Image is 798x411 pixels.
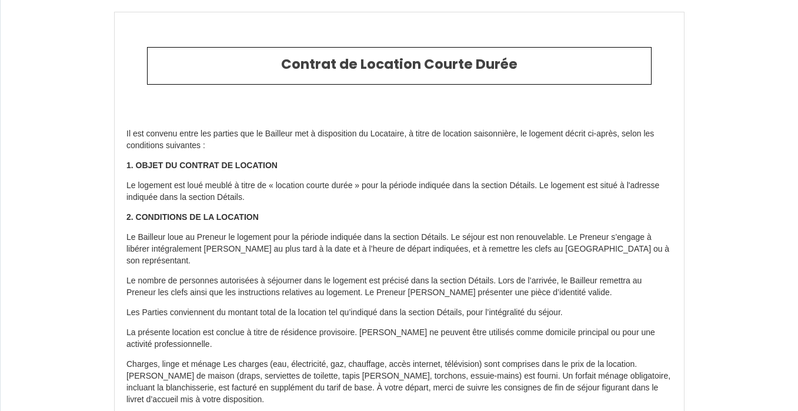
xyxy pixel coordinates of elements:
[126,327,672,350] p: La présente location est conclue à titre de résidence provisoire. [PERSON_NAME] ne peuvent être u...
[126,307,672,319] p: Les Parties conviennent du montant total de la location tel qu’indiqué dans la section Détails, p...
[126,212,259,222] strong: 2. CONDITIONS DE LA LOCATION
[126,180,672,203] p: Le logement est loué meublé à titre de « location courte durée » pour la période indiquée dans la...
[126,161,278,170] strong: 1. OBJET DU CONTRAT DE LOCATION
[156,56,642,73] h2: Contrat de Location Courte Durée
[126,128,672,152] p: Il est convenu entre les parties que le Bailleur met à disposition du Locataire, à titre de locat...
[126,359,672,406] p: Charges, linge et ménage Les charges (eau, électricité, gaz, chauffage, accès internet, télévisio...
[126,275,672,299] p: Le nombre de personnes autorisées à séjourner dans le logement est précisé dans la section Détail...
[126,232,672,267] p: Le Bailleur loue au Preneur le logement pour la période indiquée dans la section Détails. Le séjo...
